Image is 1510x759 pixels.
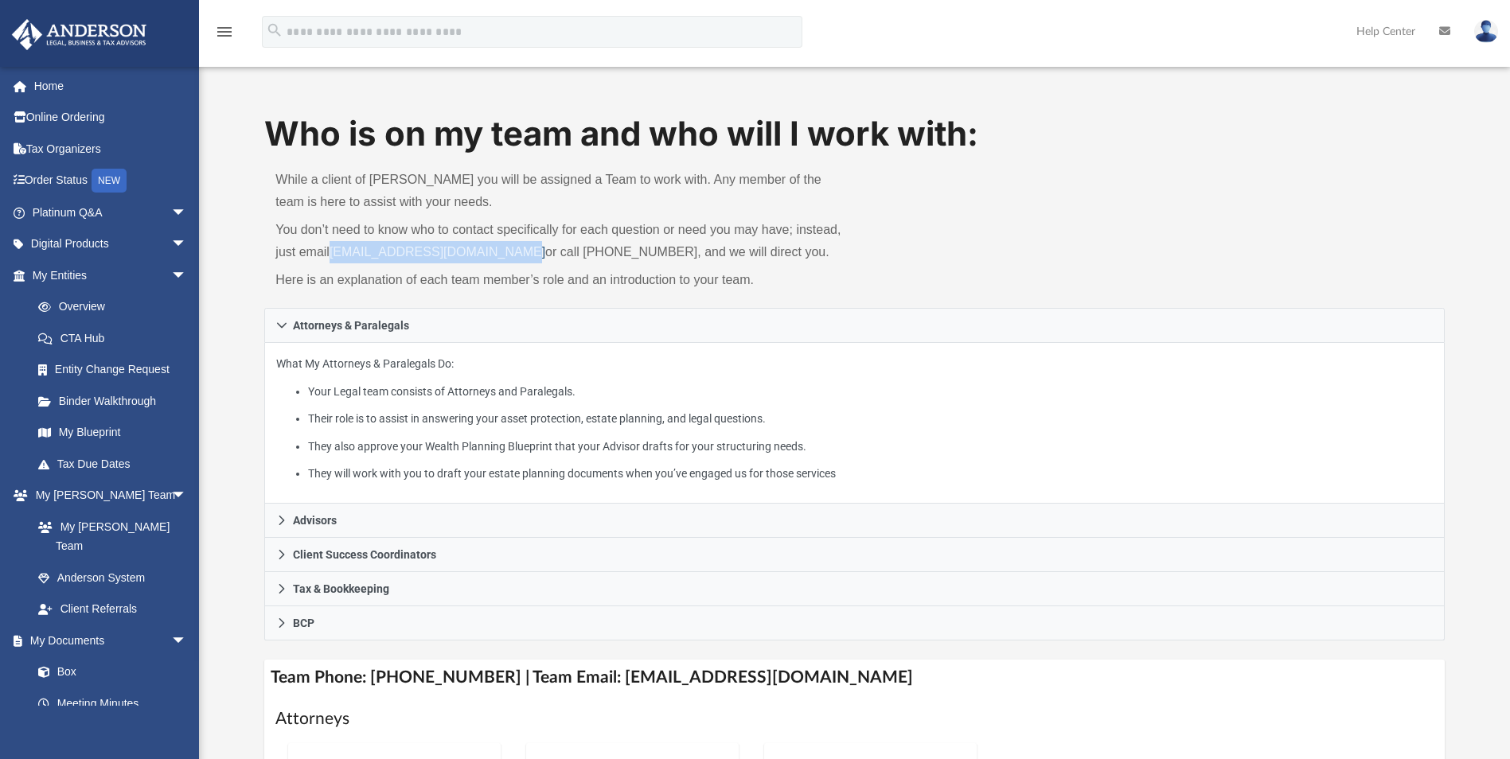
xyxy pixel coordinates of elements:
[266,21,283,39] i: search
[275,707,1433,730] h1: Attorneys
[264,308,1444,343] a: Attorneys & Paralegals
[275,269,843,291] p: Here is an explanation of each team member’s role and an introduction to your team.
[264,343,1444,504] div: Attorneys & Paralegals
[92,169,127,193] div: NEW
[22,322,211,354] a: CTA Hub
[293,549,436,560] span: Client Success Coordinators
[7,19,151,50] img: Anderson Advisors Platinum Portal
[11,228,211,260] a: Digital Productsarrow_drop_down
[330,245,545,259] a: [EMAIL_ADDRESS][DOMAIN_NAME]
[22,511,195,562] a: My [PERSON_NAME] Team
[215,30,234,41] a: menu
[22,448,211,480] a: Tax Due Dates
[11,197,211,228] a: Platinum Q&Aarrow_drop_down
[275,169,843,213] p: While a client of [PERSON_NAME] you will be assigned a Team to work with. Any member of the team ...
[11,70,211,102] a: Home
[11,102,211,134] a: Online Ordering
[11,625,203,656] a: My Documentsarrow_drop_down
[11,480,203,512] a: My [PERSON_NAME] Teamarrow_drop_down
[264,504,1444,538] a: Advisors
[276,354,1432,484] p: What My Attorneys & Paralegals Do:
[171,480,203,512] span: arrow_drop_down
[22,594,203,625] a: Client Referrals
[22,354,211,386] a: Entity Change Request
[171,197,203,229] span: arrow_drop_down
[215,22,234,41] i: menu
[308,382,1433,402] li: Your Legal team consists of Attorneys and Paralegals.
[22,656,195,688] a: Box
[11,165,211,197] a: Order StatusNEW
[22,385,211,417] a: Binder Walkthrough
[275,219,843,263] p: You don’t need to know who to contact specifically for each question or need you may have; instea...
[22,562,203,594] a: Anderson System
[171,625,203,657] span: arrow_drop_down
[171,259,203,292] span: arrow_drop_down
[293,515,337,526] span: Advisors
[264,660,1444,695] h4: Team Phone: [PHONE_NUMBER] | Team Email: [EMAIL_ADDRESS][DOMAIN_NAME]
[293,320,409,331] span: Attorneys & Paralegals
[171,228,203,261] span: arrow_drop_down
[264,111,1444,158] h1: Who is on my team and who will I work with:
[1474,20,1498,43] img: User Pic
[22,687,203,719] a: Meeting Minutes
[11,259,211,291] a: My Entitiesarrow_drop_down
[264,538,1444,572] a: Client Success Coordinators
[308,437,1433,457] li: They also approve your Wealth Planning Blueprint that your Advisor drafts for your structuring ne...
[308,409,1433,429] li: Their role is to assist in answering your asset protection, estate planning, and legal questions.
[22,417,203,449] a: My Blueprint
[11,133,211,165] a: Tax Organizers
[293,617,314,629] span: BCP
[264,572,1444,606] a: Tax & Bookkeeping
[22,291,211,323] a: Overview
[264,606,1444,640] a: BCP
[308,464,1433,484] li: They will work with you to draft your estate planning documents when you’ve engaged us for those ...
[293,583,389,594] span: Tax & Bookkeeping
